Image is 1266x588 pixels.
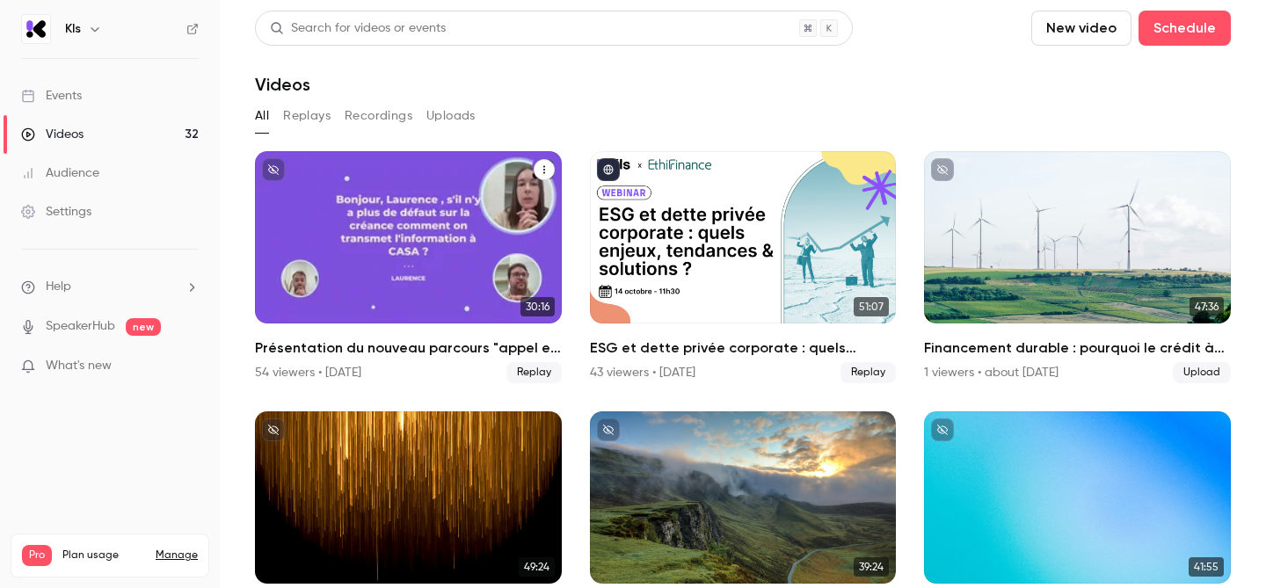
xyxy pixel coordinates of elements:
span: 49:24 [519,557,555,577]
button: New video [1031,11,1131,46]
h1: Videos [255,74,310,95]
button: unpublished [262,158,285,181]
button: All [255,102,269,130]
div: 1 viewers • about [DATE] [924,364,1059,381]
button: unpublished [931,158,954,181]
span: Plan usage [62,548,145,563]
button: unpublished [931,418,954,441]
h2: ESG et dette privée corporate : quels enjeux, tendances et solutions ? [590,338,897,359]
button: Replays [283,102,331,130]
div: 54 viewers • [DATE] [255,364,361,381]
button: unpublished [597,418,620,441]
section: Videos [255,11,1231,577]
span: Replay [840,362,896,383]
button: Uploads [426,102,476,130]
button: published [597,158,620,181]
div: Audience [21,164,99,182]
li: ESG et dette privée corporate : quels enjeux, tendances et solutions ? [590,151,897,383]
li: help-dropdown-opener [21,278,199,296]
span: Help [46,278,71,296]
span: new [126,318,161,336]
h2: Présentation du nouveau parcours "appel en garantie" de Debt Eligibility [255,338,562,359]
span: Pro [22,545,52,566]
div: 43 viewers • [DATE] [590,364,695,381]
div: Settings [21,203,91,221]
div: Videos [21,126,84,143]
div: Search for videos or events [270,19,446,38]
h6: Kls [65,20,81,38]
div: Events [21,87,82,105]
a: SpeakerHub [46,317,115,336]
button: Recordings [345,102,412,130]
a: Manage [156,548,198,563]
a: 47:36Financement durable : pourquoi le crédit à impact est une opportunité pour les banques et fo... [924,151,1231,383]
span: 51:07 [854,297,889,316]
span: Upload [1173,362,1231,383]
img: Kls [22,15,50,43]
li: Présentation du nouveau parcours "appel en garantie" de Debt Eligibility [255,151,562,383]
span: Replay [506,362,562,383]
a: 30:16Présentation du nouveau parcours "appel en garantie" de Debt Eligibility54 viewers • [DATE]R... [255,151,562,383]
span: 30:16 [520,297,555,316]
button: Schedule [1139,11,1231,46]
span: 41:55 [1189,557,1224,577]
span: 47:36 [1190,297,1224,316]
button: unpublished [262,418,285,441]
li: Financement durable : pourquoi le crédit à impact est une opportunité pour les banques et fonds d... [924,151,1231,383]
span: What's new [46,357,112,375]
a: 51:07ESG et dette privée corporate : quels enjeux, tendances et solutions ?43 viewers • [DATE]Replay [590,151,897,383]
span: 39:24 [854,557,889,577]
h2: Financement durable : pourquoi le crédit à impact est une opportunité pour les banques et fonds d... [924,338,1231,359]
